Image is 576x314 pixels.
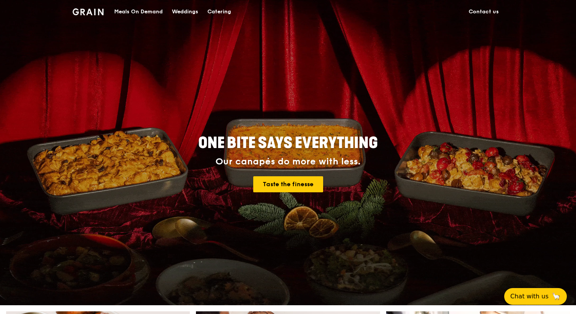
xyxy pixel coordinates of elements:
[167,0,203,23] a: Weddings
[552,292,561,301] span: 🦙
[172,0,198,23] div: Weddings
[198,134,378,152] span: ONE BITE SAYS EVERYTHING
[464,0,503,23] a: Contact us
[253,176,323,192] a: Taste the finesse
[510,292,548,301] span: Chat with us
[203,0,236,23] a: Catering
[504,288,567,305] button: Chat with us🦙
[150,156,426,167] div: Our canapés do more with less.
[73,8,104,15] img: Grain
[114,0,163,23] div: Meals On Demand
[207,0,231,23] div: Catering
